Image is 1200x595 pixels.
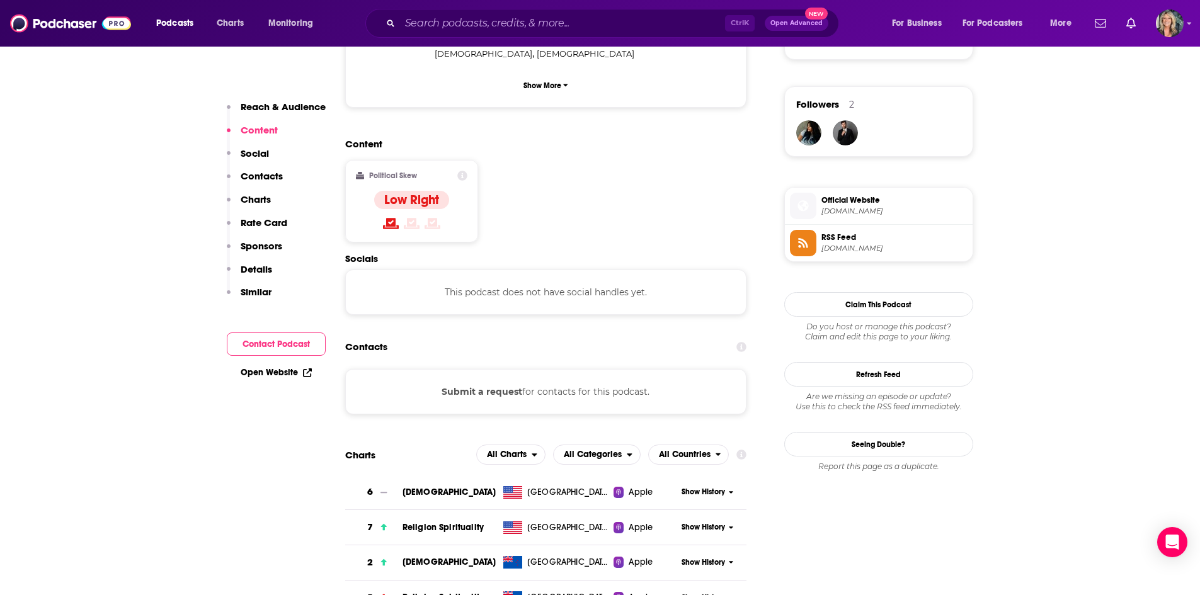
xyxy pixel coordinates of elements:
[476,445,546,465] button: open menu
[345,138,737,150] h2: Content
[784,432,973,456] a: Seeing Double?
[784,322,973,332] span: Do you host or manage this podcast?
[796,98,839,110] span: Followers
[1050,14,1071,32] span: More
[790,193,968,219] a: Official Website[DOMAIN_NAME]
[367,555,373,570] h3: 2
[553,445,641,465] h2: Categories
[227,170,283,193] button: Contacts
[498,486,614,499] a: [GEOGRAPHIC_DATA]
[241,147,269,159] p: Social
[268,14,313,32] span: Monitoring
[227,263,272,286] button: Details
[227,332,326,356] button: Contact Podcast
[564,450,622,459] span: All Categories
[476,445,546,465] h2: Platforms
[227,193,271,217] button: Charts
[1156,9,1184,37] span: Logged in as lisa.beech
[790,230,968,256] a: RSS Feed[DOMAIN_NAME]
[784,292,973,317] button: Claim This Podcast
[614,486,677,499] a: Apple
[345,252,747,264] h2: Socials
[523,81,561,90] p: Show More
[403,487,496,497] a: [DEMOGRAPHIC_DATA]
[227,240,282,263] button: Sponsors
[553,445,641,465] button: open menu
[227,217,287,240] button: Rate Card
[435,47,534,61] span: ,
[227,286,271,309] button: Similar
[796,120,821,145] img: MerakiBeautyBar
[537,48,634,59] span: [DEMOGRAPHIC_DATA]
[1041,13,1087,33] button: open menu
[770,20,823,26] span: Open Advanced
[821,244,968,253] span: feeds.megaphone.fm
[1157,527,1187,557] div: Open Intercom Messenger
[784,462,973,472] div: Report this page as a duplicate.
[659,450,711,459] span: All Countries
[356,74,736,97] button: Show More
[677,522,738,533] button: Show History
[784,362,973,387] button: Refresh Feed
[403,557,496,567] a: [DEMOGRAPHIC_DATA]
[1121,13,1141,34] a: Show notifications dropdown
[805,8,828,20] span: New
[217,14,244,32] span: Charts
[442,385,522,399] button: Submit a request
[629,521,653,534] span: Apple
[765,16,828,31] button: Open AdvancedNew
[403,522,484,533] a: Religion Spirituality
[682,557,725,568] span: Show History
[629,556,653,569] span: Apple
[10,11,131,35] a: Podchaser - Follow, Share and Rate Podcasts
[345,449,375,461] h2: Charts
[487,450,527,459] span: All Charts
[821,232,968,243] span: RSS Feed
[883,13,957,33] button: open menu
[614,521,677,534] a: Apple
[241,193,271,205] p: Charts
[648,445,729,465] h2: Countries
[384,192,439,208] h4: Low Right
[498,521,614,534] a: [GEOGRAPHIC_DATA]
[833,120,858,145] a: JohirMia
[241,170,283,182] p: Contacts
[227,147,269,171] button: Social
[241,240,282,252] p: Sponsors
[241,367,312,378] a: Open Website
[227,101,326,124] button: Reach & Audience
[1156,9,1184,37] img: User Profile
[241,101,326,113] p: Reach & Audience
[498,556,614,569] a: [GEOGRAPHIC_DATA]
[345,510,403,545] a: 7
[367,520,373,535] h3: 7
[821,207,968,216] span: lakepointe.church
[345,269,747,315] div: This podcast does not have social handles yet.
[677,557,738,568] button: Show History
[345,335,387,359] h2: Contacts
[345,545,403,580] a: 2
[849,99,854,110] div: 2
[725,15,755,31] span: Ctrl K
[784,322,973,342] div: Claim and edit this page to your liking.
[345,475,403,509] a: 6
[400,13,725,33] input: Search podcasts, credits, & more...
[682,522,725,533] span: Show History
[963,14,1023,32] span: For Podcasters
[241,217,287,229] p: Rate Card
[677,487,738,497] button: Show History
[784,392,973,412] div: Are we missing an episode or update? Use this to check the RSS feed immediately.
[527,521,609,534] span: United States
[648,445,729,465] button: open menu
[377,9,851,38] div: Search podcasts, credits, & more...
[1156,9,1184,37] button: Show profile menu
[345,369,747,414] div: for contacts for this podcast.
[527,486,609,499] span: United States
[241,124,278,136] p: Content
[1090,13,1111,34] a: Show notifications dropdown
[147,13,210,33] button: open menu
[241,286,271,298] p: Similar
